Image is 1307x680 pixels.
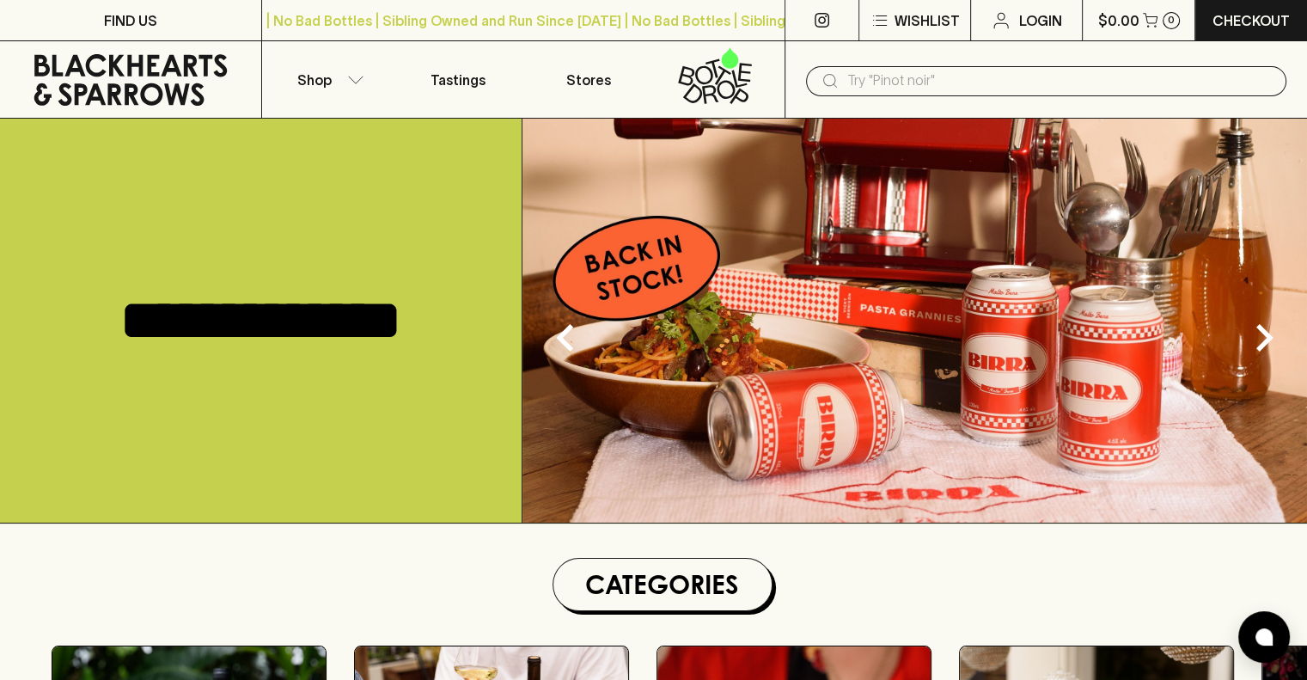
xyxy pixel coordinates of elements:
p: Checkout [1212,10,1290,31]
h1: Categories [560,566,765,603]
p: FIND US [104,10,157,31]
input: Try "Pinot noir" [847,67,1273,95]
img: bubble-icon [1255,628,1273,646]
p: Login [1018,10,1061,31]
button: Previous [531,303,600,372]
button: Next [1230,303,1298,372]
img: optimise [522,119,1307,523]
a: Tastings [393,41,523,118]
p: Shop [297,70,332,90]
a: Stores [523,41,654,118]
p: Stores [566,70,611,90]
p: $0.00 [1098,10,1139,31]
p: 0 [1168,15,1175,25]
p: Wishlist [894,10,959,31]
p: Tastings [431,70,486,90]
button: Shop [262,41,393,118]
